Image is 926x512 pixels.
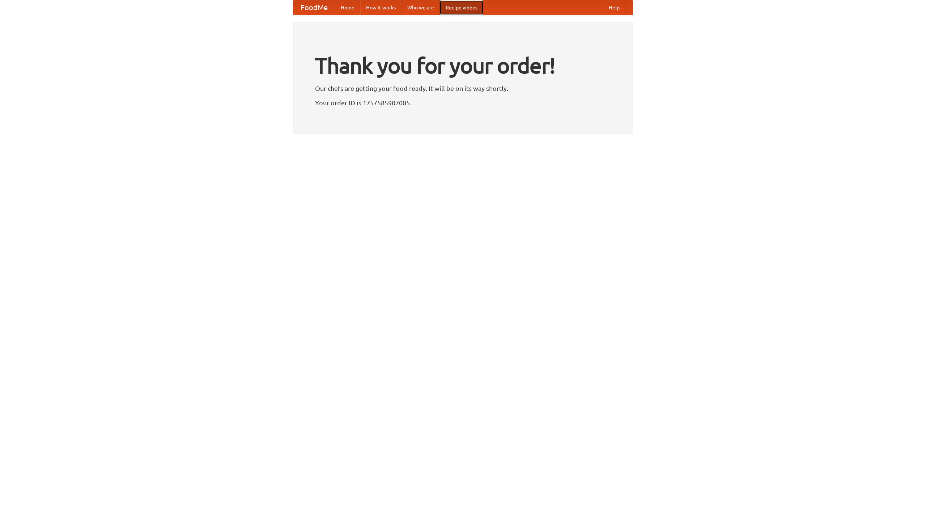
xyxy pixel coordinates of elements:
p: Our chefs are getting your food ready. It will be on its way shortly. [315,83,611,94]
a: Help [603,0,625,15]
h1: Thank you for your order! [315,48,611,83]
a: How it works [360,0,402,15]
a: Recipe videos [440,0,483,15]
p: Your order ID is 1757585907005. [315,97,611,108]
a: FoodMe [293,0,335,15]
a: Home [335,0,360,15]
a: Who we are [402,0,440,15]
